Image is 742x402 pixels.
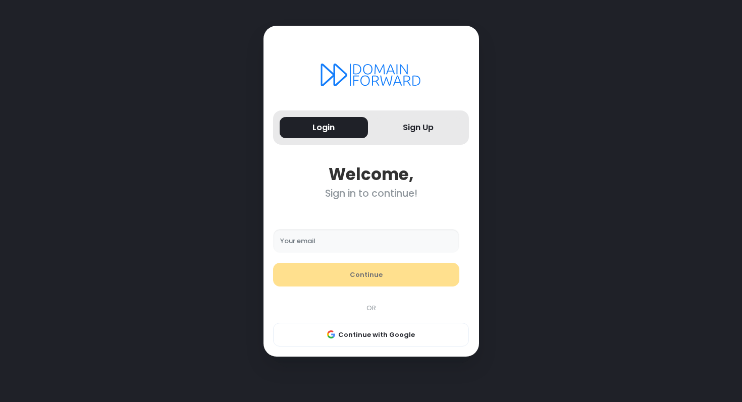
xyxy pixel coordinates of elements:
button: Login [280,117,368,139]
div: Welcome, [273,164,469,184]
button: Continue with Google [273,323,469,347]
button: Sign Up [375,117,463,139]
div: OR [268,303,474,313]
div: Sign in to continue! [273,188,469,199]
